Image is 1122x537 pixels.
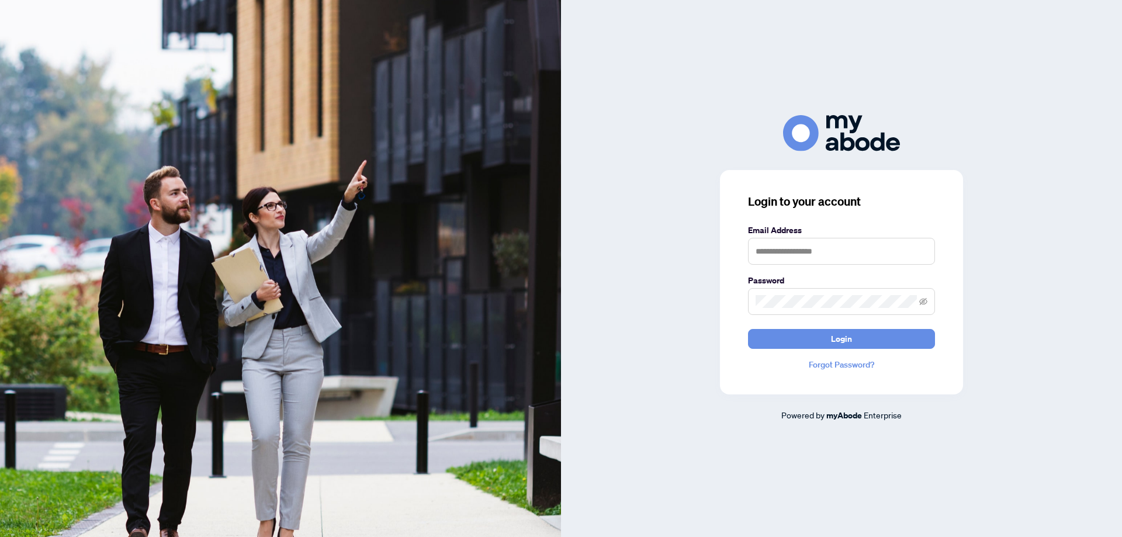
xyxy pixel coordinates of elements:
[748,358,935,371] a: Forgot Password?
[919,297,927,306] span: eye-invisible
[864,410,902,420] span: Enterprise
[831,330,852,348] span: Login
[748,224,935,237] label: Email Address
[748,274,935,287] label: Password
[826,409,862,422] a: myAbode
[748,329,935,349] button: Login
[748,193,935,210] h3: Login to your account
[783,115,900,151] img: ma-logo
[781,410,825,420] span: Powered by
